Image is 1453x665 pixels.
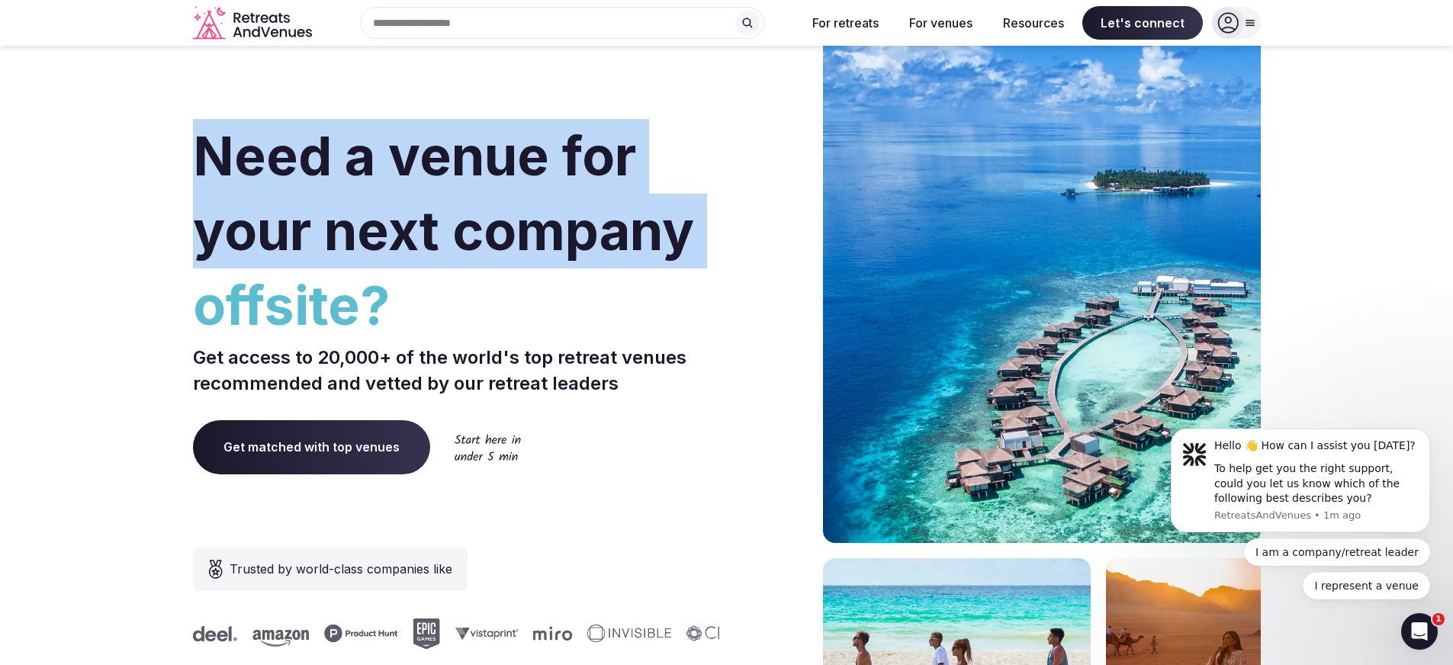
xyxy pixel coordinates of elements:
[1082,6,1203,40] span: Let's connect
[455,434,521,461] img: Start here in under 5 min
[991,6,1076,40] button: Resources
[193,6,315,40] a: Visit the homepage
[1148,415,1453,609] iframe: Intercom notifications message
[532,626,571,641] svg: Miro company logo
[1432,613,1445,625] span: 1
[192,626,236,641] svg: Deel company logo
[193,6,315,40] svg: Retreats and Venues company logo
[1401,613,1438,650] iframe: Intercom live chat
[587,625,670,643] svg: Invisible company logo
[455,627,517,640] svg: Vistaprint company logo
[897,6,985,40] button: For venues
[193,420,430,474] a: Get matched with top venues
[412,618,439,649] svg: Epic Games company logo
[230,560,452,578] span: Trusted by world-class companies like
[193,268,721,343] span: offsite?
[193,345,721,396] p: Get access to 20,000+ of the world's top retreat venues recommended and vetted by our retreat lea...
[193,124,694,263] span: Need a venue for your next company
[800,6,891,40] button: For retreats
